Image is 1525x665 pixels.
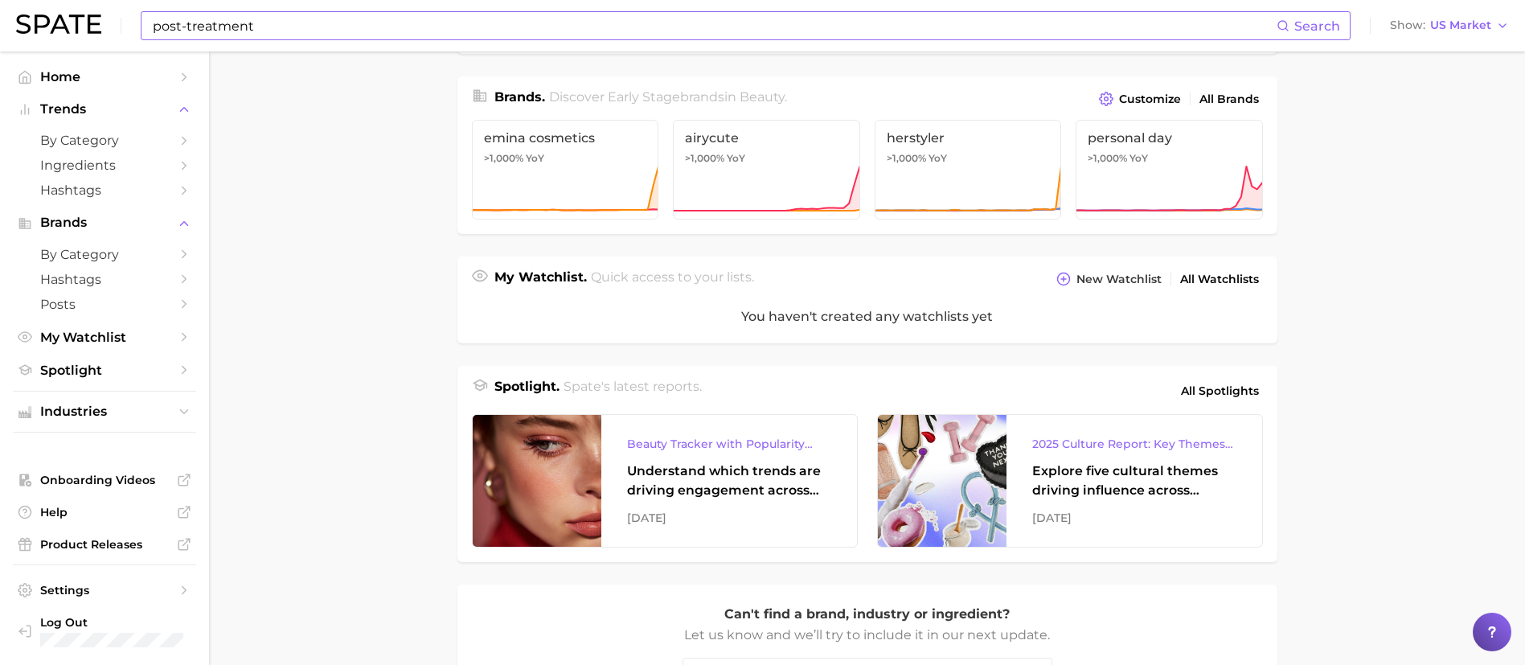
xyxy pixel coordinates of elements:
a: Settings [13,578,196,602]
div: You haven't created any watchlists yet [457,290,1277,343]
button: Customize [1095,88,1184,110]
a: Beauty Tracker with Popularity IndexUnderstand which trends are driving engagement across platfor... [472,414,858,548]
span: Industries [40,404,169,419]
h1: Spotlight. [494,377,560,404]
div: [DATE] [627,508,831,527]
span: YoY [526,152,544,165]
span: Posts [40,297,169,312]
span: Hashtags [40,272,169,287]
h2: Spate's latest reports. [564,377,702,404]
div: 2025 Culture Report: Key Themes That Are Shaping Consumer Demand [1032,434,1236,454]
a: All Watchlists [1176,269,1263,290]
span: Customize [1119,92,1181,106]
a: My Watchlist [13,325,196,350]
button: New Watchlist [1052,268,1165,290]
span: Brands . [494,89,545,105]
span: Onboarding Videos [40,473,169,487]
button: ShowUS Market [1386,15,1513,36]
span: Trends [40,102,169,117]
span: >1,000% [484,152,523,164]
span: US Market [1430,21,1491,30]
span: Show [1390,21,1425,30]
p: Let us know and we’ll try to include it in our next update. [683,625,1052,646]
span: Settings [40,583,169,597]
div: Understand which trends are driving engagement across platforms in the skin, hair, makeup, and fr... [627,462,831,500]
div: Explore five cultural themes driving influence across beauty, food, and pop culture. [1032,462,1236,500]
button: Brands [13,211,196,235]
a: Hashtags [13,178,196,203]
span: >1,000% [887,152,926,164]
span: emina cosmetics [484,130,647,146]
a: Hashtags [13,267,196,292]
a: Home [13,64,196,89]
a: by Category [13,242,196,267]
span: Home [40,69,169,84]
button: Trends [13,97,196,121]
a: personal day>1,000% YoY [1076,120,1263,220]
h2: Quick access to your lists. [591,268,754,290]
a: Help [13,500,196,524]
span: My Watchlist [40,330,169,345]
div: [DATE] [1032,508,1236,527]
span: All Brands [1199,92,1259,106]
a: Product Releases [13,532,196,556]
button: Industries [13,400,196,424]
span: personal day [1088,130,1251,146]
span: by Category [40,247,169,262]
span: Log Out [40,615,214,630]
span: Help [40,505,169,519]
a: Onboarding Videos [13,468,196,492]
a: herstyler>1,000% YoY [875,120,1062,220]
span: New Watchlist [1076,273,1162,286]
span: All Spotlights [1181,381,1259,400]
span: Brands [40,216,169,230]
span: YoY [727,152,745,165]
a: Posts [13,292,196,317]
span: airycute [685,130,848,146]
a: by Category [13,128,196,153]
p: Can't find a brand, industry or ingredient? [683,604,1052,625]
div: Beauty Tracker with Popularity Index [627,434,831,454]
a: All Spotlights [1177,377,1263,404]
img: SPATE [16,14,101,34]
span: beauty [740,89,785,105]
span: Search [1294,18,1340,34]
span: Hashtags [40,183,169,198]
a: Ingredients [13,153,196,178]
input: Search here for a brand, industry, or ingredient [151,12,1277,39]
span: YoY [1129,152,1148,165]
span: by Category [40,133,169,148]
span: Product Releases [40,537,169,552]
a: All Brands [1195,88,1263,110]
span: Discover Early Stage brands in . [549,89,787,105]
span: Spotlight [40,363,169,378]
span: herstyler [887,130,1050,146]
span: All Watchlists [1180,273,1259,286]
span: >1,000% [1088,152,1127,164]
span: Ingredients [40,158,169,173]
span: YoY [929,152,947,165]
span: >1,000% [685,152,724,164]
a: emina cosmetics>1,000% YoY [472,120,659,220]
a: airycute>1,000% YoY [673,120,860,220]
a: 2025 Culture Report: Key Themes That Are Shaping Consumer DemandExplore five cultural themes driv... [877,414,1263,548]
h1: My Watchlist. [494,268,587,290]
a: Spotlight [13,358,196,383]
a: Log out. Currently logged in with e-mail karolina.rolkowska@loreal.com. [13,610,196,652]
